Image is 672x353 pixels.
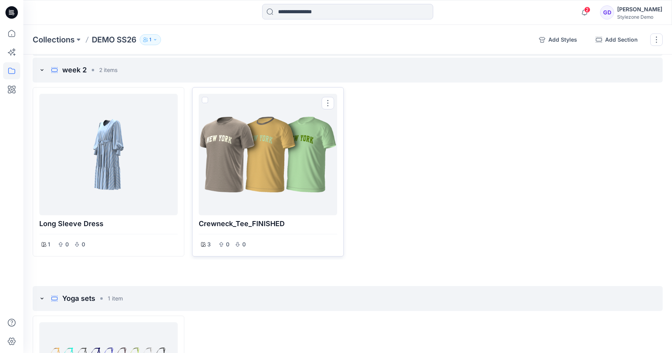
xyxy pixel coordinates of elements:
[140,34,161,45] button: 1
[617,5,662,14] div: [PERSON_NAME]
[65,240,69,249] p: 0
[617,14,662,20] div: Stylezone Demo
[225,240,230,249] p: 0
[99,66,117,74] p: 2 items
[192,87,344,256] div: Crewneck_Tee_FINISHED300Options
[48,240,50,249] p: 1
[241,240,246,249] p: 0
[600,5,614,19] div: GD
[39,218,178,229] p: Long sleeve Dress
[149,35,151,44] p: 1
[81,240,86,249] p: 0
[92,34,136,45] p: DEMO SS26
[533,33,583,46] button: Add Styles
[62,65,87,76] p: week 2
[62,293,95,304] p: Yoga sets
[590,33,644,46] button: Add Section
[108,294,123,302] p: 1 item
[584,7,590,13] span: 2
[33,34,75,45] a: Collections
[207,240,211,249] p: 3
[199,218,337,229] p: Crewneck_Tee_FINISHED
[33,87,184,256] div: Long sleeve Dress100
[322,97,334,109] button: Options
